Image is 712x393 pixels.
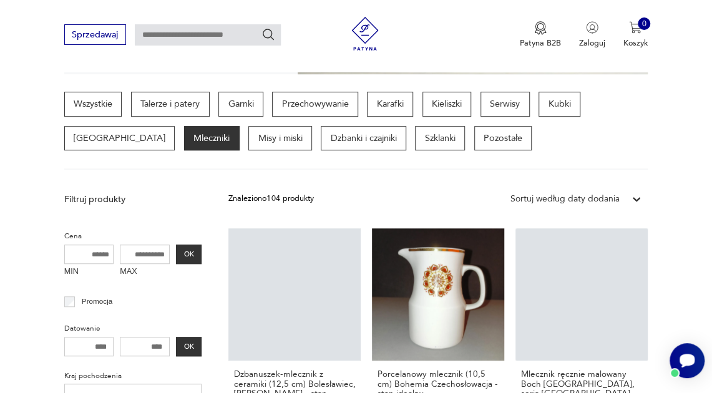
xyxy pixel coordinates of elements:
[64,323,202,335] p: Datowanie
[64,230,202,243] p: Cena
[534,21,547,35] img: Ikona medalu
[586,21,598,34] img: Ikonka użytkownika
[131,92,210,117] a: Talerze i patery
[579,37,605,49] p: Zaloguj
[64,32,126,39] a: Sprzedawaj
[367,92,413,117] a: Karafki
[321,126,406,151] a: Dzbanki i czajniki
[82,295,112,308] p: Promocja
[539,92,580,117] a: Kubki
[272,92,358,117] a: Przechowywanie
[670,343,705,378] iframe: Smartsupp widget button
[64,126,175,151] a: [GEOGRAPHIC_DATA]
[638,17,650,30] div: 0
[474,126,532,151] a: Pozostałe
[218,92,263,117] a: Garnki
[64,264,114,281] label: MIN
[520,21,561,49] a: Ikona medaluPatyna B2B
[176,337,202,357] button: OK
[415,126,465,151] a: Szklanki
[228,193,313,205] div: Znaleziono 104 produkty
[64,193,202,206] p: Filtruj produkty
[579,21,605,49] button: Zaloguj
[248,126,312,151] a: Misy i miski
[623,21,648,49] button: 0Koszyk
[176,245,202,264] button: OK
[520,21,561,49] button: Patyna B2B
[623,37,648,49] p: Koszyk
[120,264,170,281] label: MAX
[184,126,240,151] a: Mleczniki
[64,370,202,382] p: Kraj pochodzenia
[261,27,275,41] button: Szukaj
[344,17,386,51] img: Patyna - sklep z meblami i dekoracjami vintage
[64,92,122,117] a: Wszystkie
[64,24,126,45] button: Sprzedawaj
[520,37,561,49] p: Patyna B2B
[510,193,619,205] div: Sortuj według daty dodania
[629,21,641,34] img: Ikona koszyka
[480,92,530,117] a: Serwisy
[422,92,472,117] a: Kieliszki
